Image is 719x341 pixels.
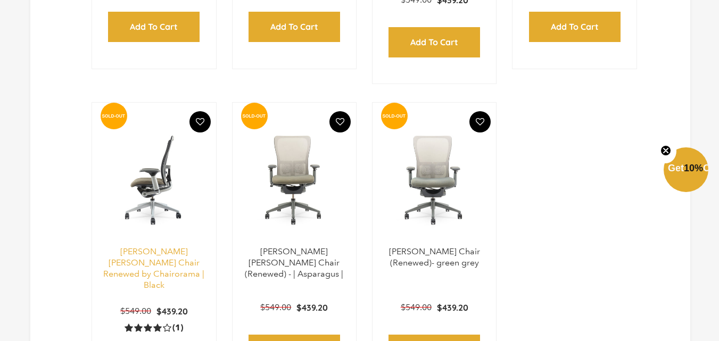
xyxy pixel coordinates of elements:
span: $549.00 [120,306,151,316]
text: SOLD-OUT [102,113,125,119]
img: Haworth Zody Chair Renewed by Chairorama | Black - chairorama [103,113,205,246]
button: Add To Wishlist [189,111,211,132]
span: Get Off [668,163,717,173]
span: $439.20 [156,306,188,317]
span: $549.00 [401,302,432,312]
a: [PERSON_NAME] [PERSON_NAME] Chair (Renewed) - | Asparagus | [245,246,343,279]
img: Zody Chair (Renewed)- green grey - chairorama [383,113,485,246]
a: [PERSON_NAME] [PERSON_NAME] Chair Renewed by Chairorama | Black [103,246,204,289]
a: Zody Chair (Renewed)- green grey - chairorama Zody Chair (Renewed)- green grey - chairorama [383,113,485,246]
a: Haworth Zody Chair Renewed by Chairorama | Black - chairorama Haworth Zody Chair Renewed by Chair... [103,113,205,246]
input: Add to Cart [108,12,200,42]
span: (1) [172,322,183,334]
button: Close teaser [655,139,676,163]
input: Add to Cart [249,12,340,42]
span: $439.20 [437,302,468,313]
text: SOLD-OUT [242,113,266,119]
div: Get10%OffClose teaser [664,148,708,193]
text: SOLD-OUT [382,113,406,119]
a: Haworth Zody Chair (Renewed) - | Asparagus | - chairorama Haworth Zody Chair (Renewed) - | Aspara... [243,113,345,246]
span: 10% [684,163,703,173]
button: Add To Wishlist [329,111,351,132]
span: $549.00 [260,302,291,312]
a: 4.0 rating (1 votes) [125,322,183,333]
a: [PERSON_NAME] Chair (Renewed)- green grey [389,246,480,268]
button: Add To Wishlist [469,111,491,132]
input: Add to Cart [529,12,621,42]
img: Haworth Zody Chair (Renewed) - | Asparagus | - chairorama [243,113,345,246]
span: $439.20 [296,302,328,313]
input: Add to Cart [389,27,480,57]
